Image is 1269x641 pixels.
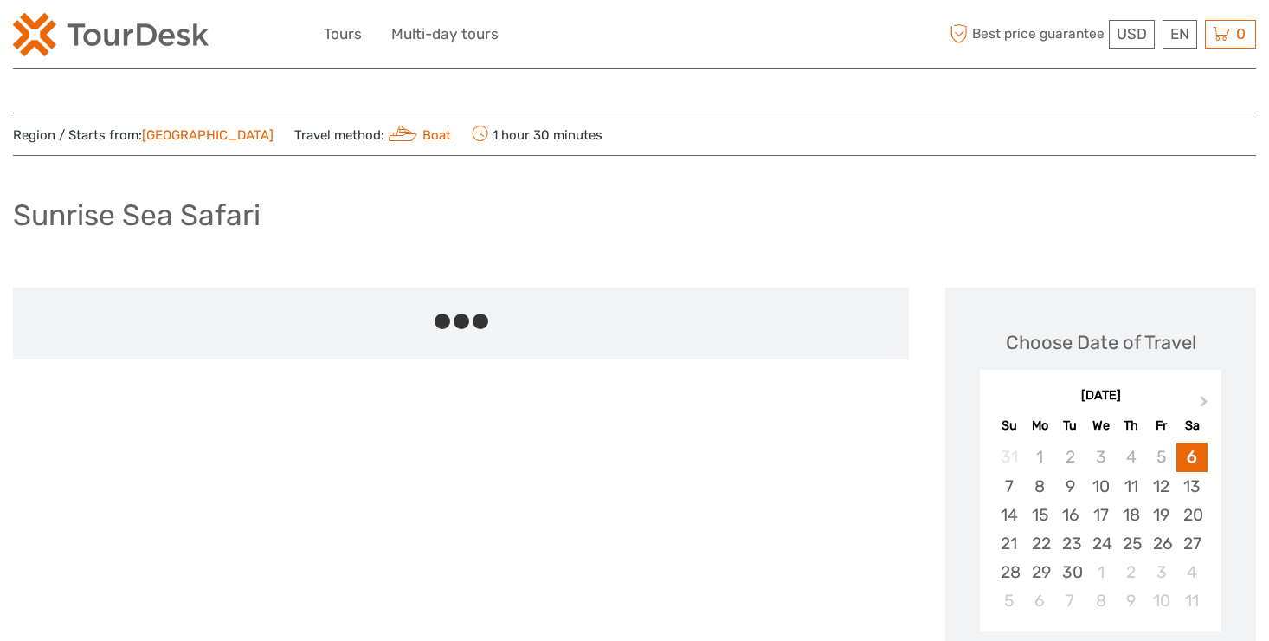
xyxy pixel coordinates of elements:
[994,501,1024,529] div: Choose Sunday, September 14th, 2025
[384,127,451,143] a: Boat
[994,529,1024,558] div: Choose Sunday, September 21st, 2025
[1176,529,1207,558] div: Choose Saturday, September 27th, 2025
[1176,558,1207,586] div: Choose Saturday, October 4th, 2025
[1116,472,1146,501] div: Choose Thursday, September 11th, 2025
[294,122,451,146] span: Travel method:
[1146,443,1176,471] div: Not available Friday, September 5th, 2025
[1025,558,1055,586] div: Choose Monday, September 29th, 2025
[142,127,274,143] a: [GEOGRAPHIC_DATA]
[472,122,602,146] span: 1 hour 30 minutes
[1085,501,1116,529] div: Choose Wednesday, September 17th, 2025
[1176,501,1207,529] div: Choose Saturday, September 20th, 2025
[13,13,209,56] img: 2254-3441b4b5-4e5f-4d00-b396-31f1d84a6ebf_logo_small.png
[1006,329,1196,356] div: Choose Date of Travel
[994,472,1024,501] div: Choose Sunday, September 7th, 2025
[1085,414,1116,437] div: We
[1025,501,1055,529] div: Choose Monday, September 15th, 2025
[945,20,1105,49] span: Best price guarantee
[1116,586,1146,615] div: Choose Thursday, October 9th, 2025
[1146,529,1176,558] div: Choose Friday, September 26th, 2025
[1055,558,1085,586] div: Choose Tuesday, September 30th, 2025
[1085,586,1116,615] div: Choose Wednesday, October 8th, 2025
[994,586,1024,615] div: Choose Sunday, October 5th, 2025
[1176,414,1207,437] div: Sa
[1085,443,1116,471] div: Not available Wednesday, September 3rd, 2025
[1176,586,1207,615] div: Choose Saturday, October 11th, 2025
[13,126,274,145] span: Region / Starts from:
[1116,529,1146,558] div: Choose Thursday, September 25th, 2025
[1146,414,1176,437] div: Fr
[1116,558,1146,586] div: Choose Thursday, October 2nd, 2025
[1055,529,1085,558] div: Choose Tuesday, September 23rd, 2025
[1146,472,1176,501] div: Choose Friday, September 12th, 2025
[1025,472,1055,501] div: Choose Monday, September 8th, 2025
[1116,501,1146,529] div: Choose Thursday, September 18th, 2025
[994,414,1024,437] div: Su
[1085,529,1116,558] div: Choose Wednesday, September 24th, 2025
[994,558,1024,586] div: Choose Sunday, September 28th, 2025
[1055,472,1085,501] div: Choose Tuesday, September 9th, 2025
[1116,443,1146,471] div: Not available Thursday, September 4th, 2025
[1116,414,1146,437] div: Th
[1163,20,1197,49] div: EN
[1234,25,1248,42] span: 0
[985,443,1215,615] div: month 2025-09
[980,387,1221,405] div: [DATE]
[1025,414,1055,437] div: Mo
[1176,472,1207,501] div: Choose Saturday, September 13th, 2025
[1025,443,1055,471] div: Not available Monday, September 1st, 2025
[1176,443,1207,471] div: Choose Saturday, September 6th, 2025
[1025,529,1055,558] div: Choose Monday, September 22nd, 2025
[994,443,1024,471] div: Not available Sunday, August 31st, 2025
[1085,472,1116,501] div: Choose Wednesday, September 10th, 2025
[1085,558,1116,586] div: Choose Wednesday, October 1st, 2025
[1055,586,1085,615] div: Choose Tuesday, October 7th, 2025
[1055,443,1085,471] div: Not available Tuesday, September 2nd, 2025
[13,197,261,233] h1: Sunrise Sea Safari
[324,22,362,47] a: Tours
[1055,414,1085,437] div: Tu
[1192,392,1220,419] button: Next Month
[1146,501,1176,529] div: Choose Friday, September 19th, 2025
[1146,558,1176,586] div: Choose Friday, October 3rd, 2025
[391,22,499,47] a: Multi-day tours
[1025,586,1055,615] div: Choose Monday, October 6th, 2025
[1117,25,1147,42] span: USD
[1146,586,1176,615] div: Choose Friday, October 10th, 2025
[1055,501,1085,529] div: Choose Tuesday, September 16th, 2025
